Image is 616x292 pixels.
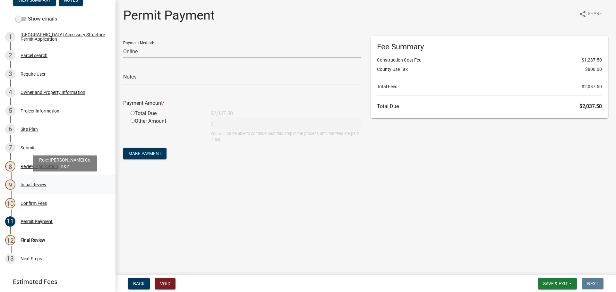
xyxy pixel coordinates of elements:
[579,103,602,109] span: $2,037.50
[5,179,15,190] div: 9
[5,106,15,116] div: 5
[5,254,15,264] div: 13
[21,146,35,150] div: Submit
[5,216,15,227] div: 11
[5,124,15,134] div: 6
[21,109,59,113] div: Project Information
[123,148,167,159] button: Make Payment
[21,164,58,169] div: Review Application
[133,281,145,286] span: Back
[155,278,175,289] button: Void
[126,110,206,117] div: Total Due
[582,57,602,63] span: $1,237.50
[21,182,47,187] div: Initial Review
[5,143,15,153] div: 7
[21,90,85,95] div: Owner and Property Information
[15,15,57,23] label: Show emails
[21,127,38,131] div: Site Plan
[123,8,215,23] h1: Permit Payment
[582,278,603,289] button: Next
[128,151,161,156] span: Make Payment
[377,66,602,73] li: County Use Tax
[21,32,105,41] div: [GEOGRAPHIC_DATA] Accessory Structure Permit Application
[5,87,15,97] div: 4
[574,8,607,20] button: shareShare
[21,219,53,224] div: Permit Payment
[33,155,97,171] div: Role: [PERSON_NAME] Co P&Z
[21,238,45,242] div: Final Review
[21,201,47,205] div: Confirm Fees
[5,32,15,42] div: 1
[21,53,47,58] div: Parcel search
[5,198,15,208] div: 10
[538,278,577,289] button: Save & Exit
[5,275,105,288] a: Estimated Fees
[5,235,15,245] div: 12
[377,42,602,52] h6: Fee Summary
[377,83,602,90] li: Total Fees
[582,83,602,90] span: $2,037.50
[579,10,586,18] i: share
[377,57,602,63] li: Construction Cost Fee
[587,281,598,286] span: Next
[5,69,15,79] div: 3
[5,50,15,61] div: 2
[585,66,602,73] span: $800.00
[128,278,150,289] button: Back
[126,117,206,143] div: Other Amount
[118,99,366,107] div: Payment Amount
[5,161,15,171] div: 8
[377,103,602,109] h6: Total Due
[21,72,46,76] div: Require User
[588,10,602,18] span: Share
[543,281,568,286] span: Save & Exit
